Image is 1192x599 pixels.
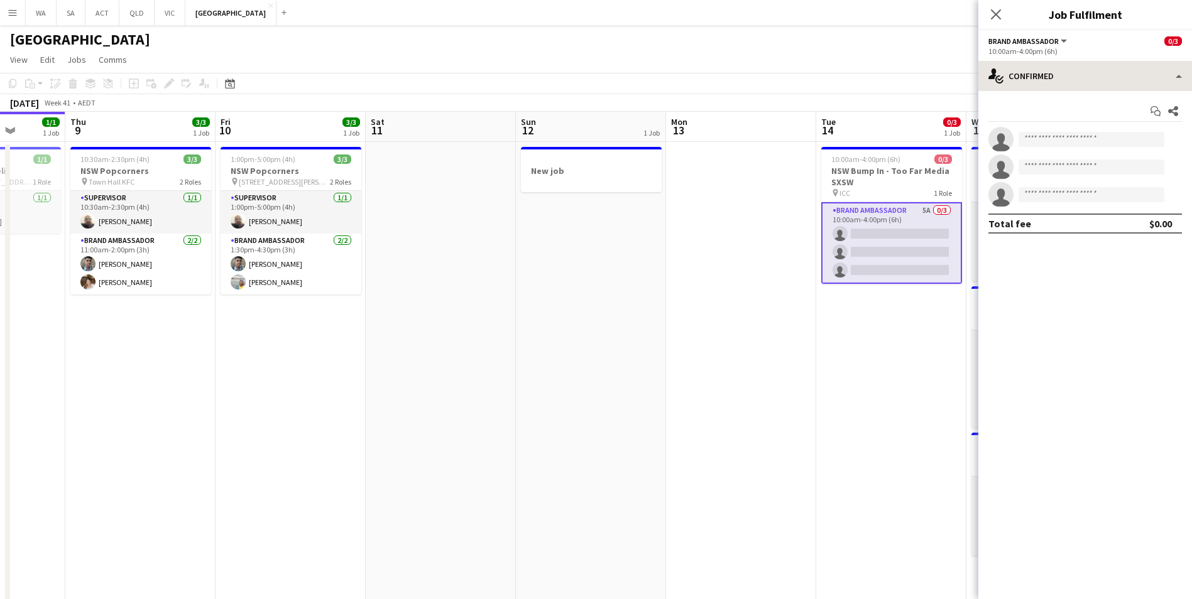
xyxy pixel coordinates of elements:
span: Brand Ambassador [988,36,1059,46]
h1: [GEOGRAPHIC_DATA] [10,30,150,49]
div: 1 Job [43,128,59,138]
app-card-role: Supervisor1/11:00pm-5:00pm (4h)[PERSON_NAME] [221,191,361,234]
span: 9 [68,123,86,138]
span: Edit [40,54,55,65]
app-job-card: 1:00pm-5:00pm (4h)3/3NSW Popcorners [STREET_ADDRESS][PERSON_NAME]2 RolesSupervisor1/11:00pm-5:00p... [221,147,361,294]
a: Comms [94,51,132,68]
span: 3/3 [192,117,210,127]
app-card-role: Brand Ambassador2/21:30pm-4:30pm (3h)[PERSON_NAME][PERSON_NAME] [221,234,361,294]
span: ICC [839,188,850,198]
a: View [5,51,33,68]
span: Tue [821,116,836,127]
app-card-role: Brand Ambassador2A0/39:00am-4:30pm (7h30m) [971,477,1112,556]
div: Confirmed [978,61,1192,91]
span: Comms [99,54,127,65]
span: 2 Roles [180,177,201,186]
app-job-card: 10:30am-2:30pm (4h)3/3NSW Popcorners Town Hall KFC2 RolesSupervisor1/110:30am-2:30pm (4h)[PERSON_... [70,147,211,294]
div: Total fee [988,217,1031,230]
button: ACT [85,1,119,25]
div: $0.00 [1149,217,1172,230]
div: AEDT [78,98,96,107]
span: Jobs [67,54,86,65]
span: 3/3 [183,154,201,164]
span: 10:30am-2:30pm (4h) [80,154,150,164]
span: 0/3 [934,154,952,164]
h3: NSW Too Far Media SXSW [971,451,1112,462]
span: 13 [669,123,687,138]
span: View [10,54,28,65]
span: Wed [971,116,988,127]
button: VIC [155,1,185,25]
span: 3/3 [334,154,351,164]
span: 15 [970,123,988,138]
app-job-card: 10:00am-4:00pm (6h)0/3NSW Bump In - Too Far Media SXSW ICC1 RoleBrand Ambassador5A0/310:00am-4:00... [821,147,962,284]
a: Jobs [62,51,91,68]
span: 10:00am-4:00pm (6h) [831,154,900,164]
span: 14 [819,123,836,138]
button: SA [57,1,85,25]
app-card-role: Brand Ambassador2/211:00am-2:00pm (3h)[PERSON_NAME][PERSON_NAME] [70,234,211,294]
h3: NSW Bump In - Too Far Media SXSW [821,165,962,188]
app-job-card: 9:00am-4:30pm (7h30m)0/4NSW Too Far Media SXSW ICC1 RoleBrand Ambassador2A0/49:00am-4:30pm (7h30m) [971,286,1112,428]
h3: NSW Too Far Media SXSW [971,305,1112,316]
span: 1/1 [42,117,60,127]
span: Sat [371,116,385,127]
div: 1 Job [643,128,660,138]
button: QLD [119,1,155,25]
app-card-role: Brand Ambassador2A0/49:00am-4:30pm (7h30m) [971,330,1112,428]
span: Fri [221,116,231,127]
h3: Job Fulfilment [978,6,1192,23]
span: 1 Role [33,177,51,186]
h3: NSW Bump In - Too Far Media SXSW [971,165,1112,188]
span: Town Hall KFC [89,177,134,186]
span: [STREET_ADDRESS][PERSON_NAME] [239,177,330,186]
span: 1 Role [934,188,952,198]
button: [GEOGRAPHIC_DATA] [185,1,276,25]
span: 10 [219,123,231,138]
app-card-role: Brand Ambassador5A0/310:00am-4:00pm (6h) [821,202,962,284]
div: 1 Job [193,128,209,138]
span: 0/3 [1164,36,1182,46]
app-job-card: 6:30am-9:30am (3h)1/3NSW Bump In - Too Far Media SXSW ICC1 RoleBrand Ambassador2A1/36:30am-9:30am... [971,147,1112,281]
h3: NSW Popcorners [70,165,211,176]
span: Thu [70,116,86,127]
div: [DATE] [10,97,39,109]
span: Sun [521,116,536,127]
h3: New job [521,165,662,176]
div: 10:00am-4:00pm (6h) [988,46,1182,56]
h3: NSW Popcorners [221,165,361,176]
span: 0/3 [943,117,961,127]
a: Edit [35,51,60,68]
button: Brand Ambassador [988,36,1069,46]
span: 1:00pm-5:00pm (4h) [231,154,295,164]
span: 11 [369,123,385,138]
span: 1/1 [33,154,51,164]
span: Week 41 [41,98,73,107]
span: 12 [519,123,536,138]
span: 2 Roles [330,177,351,186]
app-card-role: Brand Ambassador2A1/36:30am-9:30am (3h)[PERSON_NAME] [971,202,1112,281]
app-card-role: Supervisor1/110:30am-2:30pm (4h)[PERSON_NAME] [70,191,211,234]
span: 3/3 [342,117,360,127]
div: 1 Job [944,128,960,138]
span: Mon [671,116,687,127]
app-job-card: New job [521,147,662,192]
button: WA [26,1,57,25]
div: 1 Job [343,128,359,138]
app-job-card: 9:00am-4:30pm (7h30m)0/3NSW Too Far Media SXSW The Exchange Building1 RoleBrand Ambassador2A0/39:... [971,433,1112,556]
